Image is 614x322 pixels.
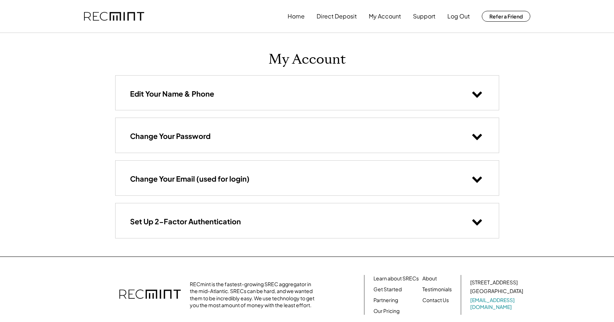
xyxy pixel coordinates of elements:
img: recmint-logotype%403x.png [84,12,144,21]
h3: Edit Your Name & Phone [130,89,214,98]
img: recmint-logotype%403x.png [119,282,181,308]
h3: Change Your Email (used for login) [130,174,250,183]
button: Direct Deposit [317,9,357,24]
h1: My Account [268,51,346,68]
a: Contact Us [422,297,449,304]
button: Log Out [447,9,470,24]
a: Partnering [373,297,398,304]
button: Home [288,9,305,24]
h3: Change Your Password [130,131,210,141]
h3: Set Up 2-Factor Authentication [130,217,241,226]
a: Testimonials [422,286,452,293]
div: [STREET_ADDRESS] [470,279,518,286]
a: Our Pricing [373,308,400,315]
button: Support [413,9,435,24]
a: Learn about SRECs [373,275,419,282]
div: RECmint is the fastest-growing SREC aggregator in the mid-Atlantic. SRECs can be hard, and we wan... [190,281,318,309]
button: Refer a Friend [482,11,530,22]
button: My Account [369,9,401,24]
div: [GEOGRAPHIC_DATA] [470,288,523,295]
a: [EMAIL_ADDRESS][DOMAIN_NAME] [470,297,525,311]
a: About [422,275,437,282]
a: Get Started [373,286,402,293]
